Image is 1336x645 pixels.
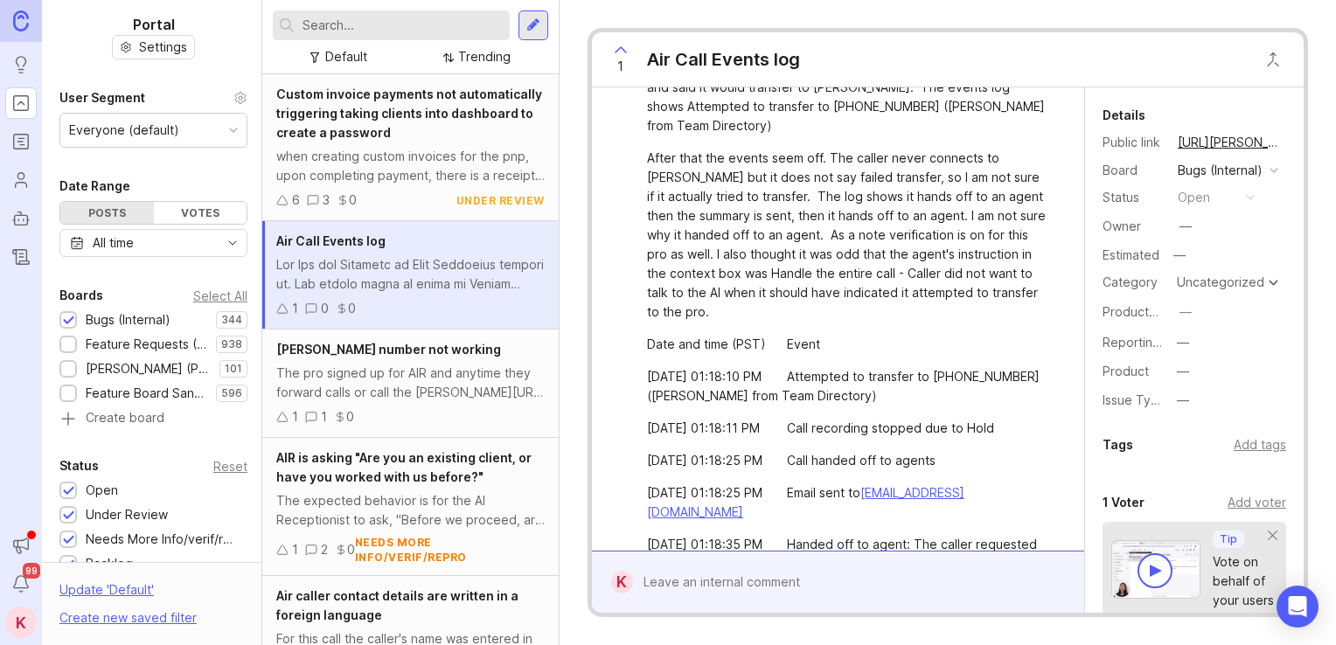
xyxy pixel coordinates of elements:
[321,540,328,559] div: 2
[221,337,242,351] p: 938
[59,608,197,628] div: Create new saved filter
[1172,131,1286,154] a: [URL][PERSON_NAME]
[1103,249,1159,261] div: Estimated
[5,164,37,196] a: Users
[1178,188,1210,207] div: open
[86,335,207,354] div: Feature Requests (Internal)
[262,329,559,438] a: [PERSON_NAME] number not workingThe pro signed up for AIR and anytime they forward calls or call ...
[154,202,247,224] div: Votes
[276,588,518,622] span: Air caller contact details are written in a foreign language
[276,491,545,530] div: The expected behavior is for the AI Receptionist to ask, "Before we proceed, are you a new client...
[133,14,175,35] h1: Portal
[219,236,247,250] svg: toggle icon
[225,362,242,376] p: 101
[1103,273,1164,292] div: Category
[1228,493,1286,512] div: Add voter
[86,384,207,403] div: Feature Board Sandbox [DATE]
[262,221,559,329] a: Air Call Events logLor Ips dol Sitametc ad Elit Seddoeius tempori ut. Lab etdolo magna al enima m...
[1174,301,1197,323] button: ProductboardID
[647,47,800,72] div: Air Call Events log
[276,450,532,484] span: AIR is asking "Are you an existing client, or have you worked with us before?"
[647,419,1049,438] div: [DATE] 01:18:11 PM Call recording stopped due to Hold
[456,193,545,208] div: under review
[5,203,37,234] a: Autopilot
[5,530,37,561] button: Announcements
[611,571,633,593] div: K
[1179,302,1192,322] div: —
[1168,244,1191,267] div: —
[1256,42,1291,77] button: Close button
[221,313,242,327] p: 344
[276,233,386,248] span: Air Call Events log
[86,505,168,524] div: Under Review
[1103,161,1164,180] div: Board
[5,49,37,80] a: Ideas
[647,451,1049,470] div: [DATE] 01:18:25 PM Call handed off to agents
[59,580,154,608] div: Update ' Default '
[1103,434,1133,455] div: Tags
[112,35,195,59] button: Settings
[262,438,559,576] a: AIR is asking "Are you an existing client, or have you worked with us before?"The expected behavi...
[1103,304,1195,319] label: ProductboardID
[321,407,327,427] div: 1
[1103,335,1196,350] label: Reporting Team
[193,291,247,301] div: Select All
[276,342,501,357] span: [PERSON_NAME] number not working
[647,535,1049,573] div: [DATE] 01:18:35 PM Handed off to agent: The caller requested to speak with a specific individual,...
[1177,391,1189,410] div: —
[303,16,503,35] input: Search...
[1213,552,1274,610] div: Vote on behalf of your users
[1177,333,1189,352] div: —
[617,57,623,76] span: 1
[276,87,542,140] span: Custom invoice payments not automatically triggering taking clients into dashboard to create a pa...
[69,121,179,140] div: Everyone (default)
[1103,364,1149,378] label: Product
[1103,492,1145,513] div: 1 Voter
[347,540,355,559] div: 0
[86,310,170,329] div: Bugs (Internal)
[5,568,37,600] button: Notifications
[60,202,154,224] div: Posts
[1179,217,1192,236] div: —
[647,483,1049,522] div: [DATE] 01:18:25 PM Email sent to
[348,299,356,318] div: 0
[139,38,187,56] span: Settings
[86,530,239,549] div: Needs More Info/verif/repro
[321,299,329,318] div: 0
[23,563,40,579] span: 99
[647,149,1049,322] div: After that the events seem off. The caller never connects to [PERSON_NAME] but it does not say fa...
[213,461,247,471] div: Reset
[59,87,145,108] div: User Segment
[59,412,247,427] a: Create board
[292,540,298,559] div: 1
[647,367,1049,406] div: [DATE] 01:18:10 PM Attempted to transfer to [PHONE_NUMBER] ([PERSON_NAME] from Team Directory)
[349,191,357,210] div: 0
[86,359,211,378] div: [PERSON_NAME] (Public)
[1277,586,1319,628] div: Open Intercom Messenger
[325,47,367,66] div: Default
[93,233,134,253] div: All time
[355,535,545,565] div: needs more info/verif/repro
[1234,435,1286,454] div: Add tags
[86,554,133,573] div: Backlog
[1177,362,1189,381] div: —
[1103,392,1166,407] label: Issue Type
[276,255,545,294] div: Lor Ips dol Sitametc ad Elit Seddoeius tempori ut. Lab etdolo magna al enima mi Veniam Quisno, ex...
[5,126,37,157] a: Roadmaps
[1103,217,1164,236] div: Owner
[276,147,545,185] div: when creating custom invoices for the pnp, upon completing payment, there is a receipt page but i...
[1178,161,1263,180] div: Bugs (Internal)
[458,47,511,66] div: Trending
[346,407,354,427] div: 0
[292,191,300,210] div: 6
[1111,540,1200,599] img: video-thumbnail-vote-d41b83416815613422e2ca741bf692cc.jpg
[323,191,330,210] div: 3
[221,386,242,400] p: 596
[1103,133,1164,152] div: Public link
[86,481,118,500] div: Open
[1103,105,1145,126] div: Details
[1103,188,1164,207] div: Status
[1177,276,1264,288] div: Uncategorized
[5,607,37,638] button: K
[292,299,298,318] div: 1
